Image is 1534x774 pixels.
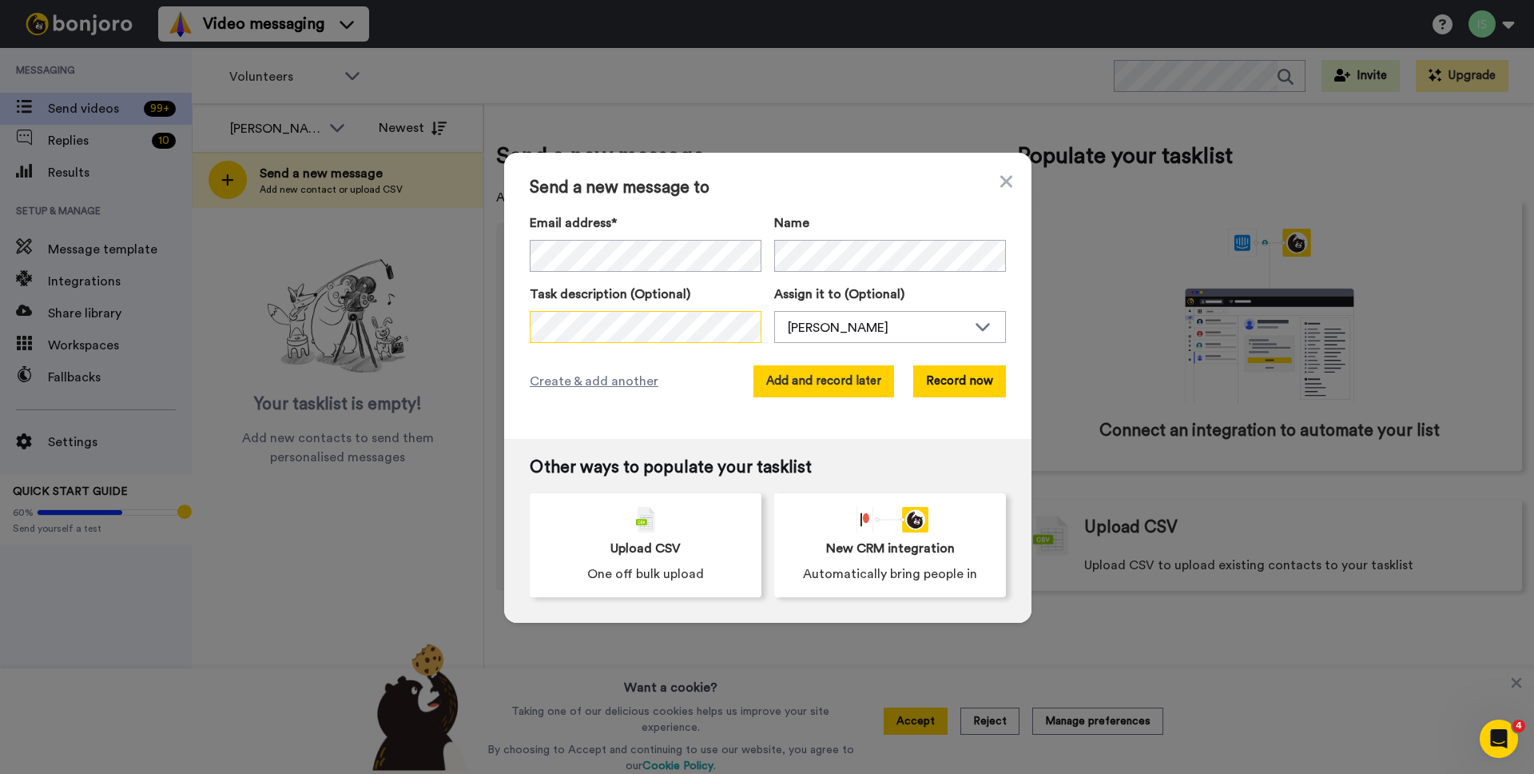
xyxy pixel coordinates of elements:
[530,178,1006,197] span: Send a new message to
[774,285,1006,304] label: Assign it to (Optional)
[774,213,809,233] span: Name
[852,507,928,533] div: animation
[788,318,967,337] div: [PERSON_NAME]
[1480,720,1518,758] iframe: Intercom live chat
[530,285,761,304] label: Task description (Optional)
[913,365,1006,397] button: Record now
[530,458,1006,477] span: Other ways to populate your tasklist
[803,565,977,584] span: Automatically bring people in
[610,539,681,558] span: Upload CSV
[826,539,955,558] span: New CRM integration
[587,565,704,584] span: One off bulk upload
[636,507,655,533] img: csv-grey.png
[530,213,761,233] label: Email address*
[753,365,894,397] button: Add and record later
[530,372,658,391] span: Create & add another
[1512,720,1525,732] span: 4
